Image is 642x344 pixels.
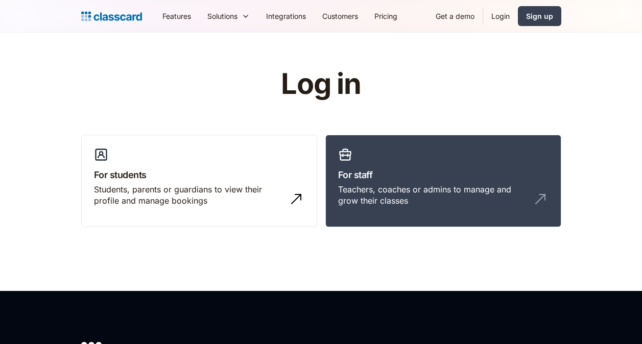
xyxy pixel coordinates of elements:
[94,168,304,182] h3: For students
[526,11,553,21] div: Sign up
[483,5,518,28] a: Login
[199,5,258,28] div: Solutions
[258,5,314,28] a: Integrations
[314,5,366,28] a: Customers
[366,5,406,28] a: Pricing
[518,6,561,26] a: Sign up
[207,11,237,21] div: Solutions
[81,9,142,23] a: home
[154,5,199,28] a: Features
[159,68,483,100] h1: Log in
[338,168,549,182] h3: For staff
[427,5,483,28] a: Get a demo
[325,135,561,228] a: For staffTeachers, coaches or admins to manage and grow their classes
[94,184,284,207] div: Students, parents or guardians to view their profile and manage bookings
[81,135,317,228] a: For studentsStudents, parents or guardians to view their profile and manage bookings
[338,184,528,207] div: Teachers, coaches or admins to manage and grow their classes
